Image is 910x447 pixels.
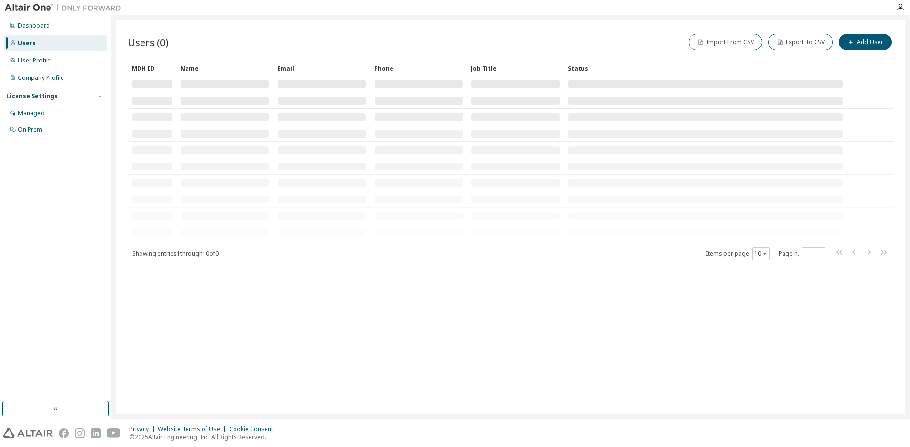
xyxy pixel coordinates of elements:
[132,249,219,258] span: Showing entries 1 through 10 of 0
[75,428,85,438] img: instagram.svg
[18,22,50,30] div: Dashboard
[129,425,158,433] div: Privacy
[3,428,53,438] img: altair_logo.svg
[5,3,126,13] img: Altair One
[374,61,463,76] div: Phone
[229,425,279,433] div: Cookie Consent
[107,428,121,438] img: youtube.svg
[768,34,833,50] button: Export To CSV
[158,425,229,433] div: Website Terms of Use
[180,61,269,76] div: Name
[59,428,69,438] img: facebook.svg
[18,57,51,64] div: User Profile
[132,61,173,76] div: MDH ID
[6,92,58,100] div: License Settings
[128,35,169,49] span: Users (0)
[839,34,892,50] button: Add User
[129,433,279,441] p: © 2025 Altair Engineering, Inc. All Rights Reserved.
[754,250,768,258] button: 10
[18,39,36,47] div: Users
[568,61,843,76] div: Status
[277,61,366,76] div: Email
[18,74,64,82] div: Company Profile
[689,34,762,50] button: Import From CSV
[18,126,42,134] div: On Prem
[18,109,45,117] div: Managed
[471,61,560,76] div: Job Title
[779,247,825,260] span: Page n.
[706,247,770,260] span: Items per page
[91,428,101,438] img: linkedin.svg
